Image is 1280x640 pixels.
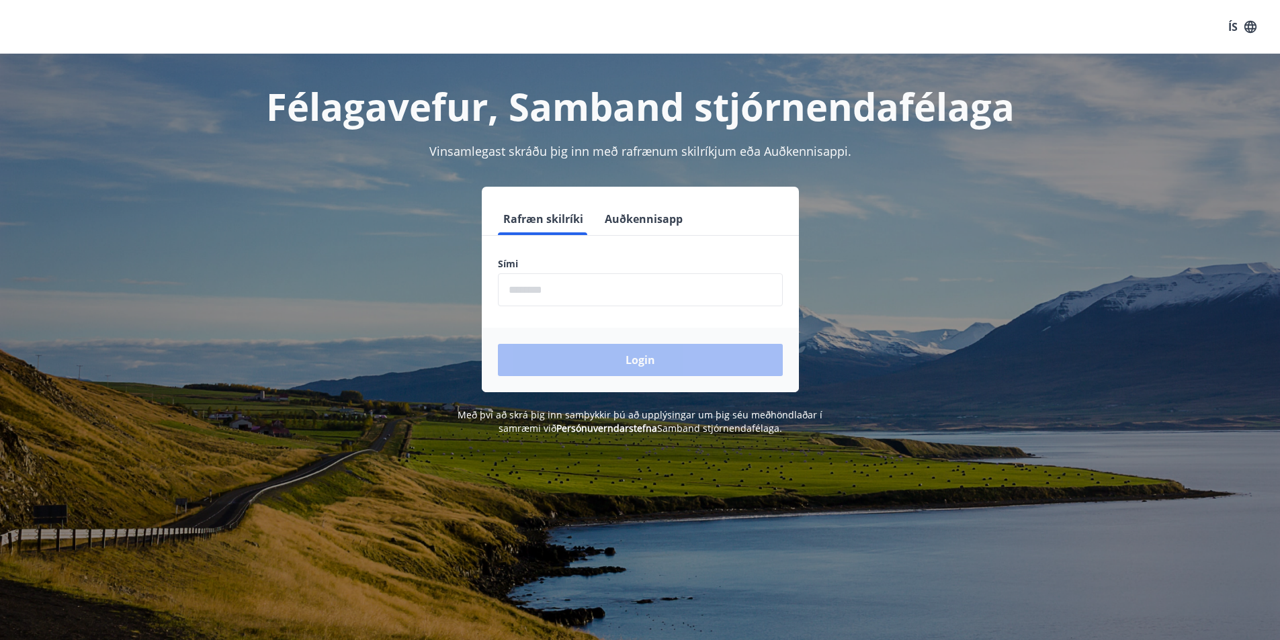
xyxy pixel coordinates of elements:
label: Sími [498,257,783,271]
button: Auðkennisapp [599,203,688,235]
span: Með því að skrá þig inn samþykkir þú að upplýsingar um þig séu meðhöndlaðar í samræmi við Samband... [458,408,822,435]
button: ÍS [1221,15,1264,39]
button: Rafræn skilríki [498,203,589,235]
a: Persónuverndarstefna [556,422,657,435]
span: Vinsamlegast skráðu þig inn með rafrænum skilríkjum eða Auðkennisappi. [429,143,851,159]
h1: Félagavefur, Samband stjórnendafélaga [173,81,1108,132]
